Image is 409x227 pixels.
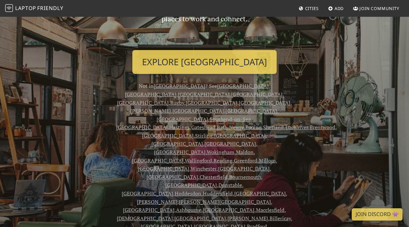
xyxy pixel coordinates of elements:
a: Gateshead [191,124,215,131]
a: Maldon [236,149,254,156]
a: [GEOGRAPHIC_DATA] [226,107,277,114]
a: [GEOGRAPHIC_DATA] [239,99,290,106]
a: Lochinver [285,124,308,131]
a: [GEOGRAPHIC_DATA] [122,190,173,197]
a: Hoddesdon [175,190,201,197]
a: [PERSON_NAME] [137,198,177,205]
a: Join Community [350,3,402,14]
p: From coffee shops to hotel lobbies, discover everyday places to work and connect. [116,2,293,45]
a: [GEOGRAPHIC_DATA] [125,91,176,98]
a: [GEOGRAPHIC_DATA] [178,91,229,98]
a: [GEOGRAPHIC_DATA] [172,107,224,114]
a: [GEOGRAPHIC_DATA] [231,91,282,98]
a: Chesterfield [200,173,227,181]
a: [GEOGRAPHIC_DATA] [234,190,286,197]
a: [GEOGRAPHIC_DATA] [203,206,254,213]
a: Reading [214,157,232,164]
a: [GEOGRAPHIC_DATA] [138,165,189,172]
a: [GEOGRAPHIC_DATA] [157,116,208,123]
a: Southend-on-Sea [210,116,251,123]
a: [GEOGRAPHIC_DATA] [186,99,237,106]
a: [GEOGRAPHIC_DATA] [123,206,174,213]
span: Laptop [15,5,36,12]
a: Shetland [263,124,284,131]
a: Wallingford [185,157,212,164]
a: Hastings [169,124,190,131]
a: Epping [245,124,261,131]
a: [GEOGRAPHIC_DATA] [174,215,226,222]
a: Millom [259,157,276,164]
a: [GEOGRAPHIC_DATA] [132,157,183,164]
a: Brentwood [310,124,335,131]
a: Bath [217,124,227,131]
span: Cities [305,5,319,11]
a: Stirling [195,132,213,139]
a: [GEOGRAPHIC_DATA] [117,99,169,106]
a: [GEOGRAPHIC_DATA] [218,165,270,172]
a: Join Discord 👾 [352,208,403,221]
a: [GEOGRAPHIC_DATA] [147,173,198,181]
a: Dunstable [218,181,242,189]
a: [GEOGRAPHIC_DATA] [142,132,193,139]
a: Huddersfield [203,190,233,197]
a: [DEMOGRAPHIC_DATA] [117,215,173,222]
a: LaptopFriendly LaptopFriendly [5,3,63,14]
a: [GEOGRAPHIC_DATA] [154,149,205,156]
span: Add [335,5,344,11]
a: Macclesfield [256,206,284,213]
span: Friendly [37,5,63,12]
a: Newry [229,124,244,131]
a: Wokingham [207,149,234,156]
a: Ashbourne [176,206,201,213]
img: LaptopFriendly [5,4,13,12]
a: [PERSON_NAME] [130,107,171,114]
a: [GEOGRAPHIC_DATA] [165,181,217,189]
a: [GEOGRAPHIC_DATA] [116,124,168,131]
a: Bournemouth [229,173,261,181]
a: Cities [296,3,321,14]
a: [PERSON_NAME] [227,215,268,222]
a: [GEOGRAPHIC_DATA] [204,140,256,147]
a: Winchester [191,165,216,172]
a: Add [326,3,347,14]
a: Billericay [270,215,291,222]
a: [PERSON_NAME][GEOGRAPHIC_DATA] [179,198,271,205]
a: [GEOGRAPHIC_DATA] [154,82,205,89]
a: Greenford [234,157,257,164]
span: Join Community [359,5,399,11]
a: [GEOGRAPHIC_DATA] [151,140,203,147]
a: Explore [GEOGRAPHIC_DATA] [132,50,277,74]
a: [GEOGRAPHIC_DATA] [217,82,269,89]
a: [GEOGRAPHIC_DATA] [214,132,266,139]
a: Rugby [170,99,184,106]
